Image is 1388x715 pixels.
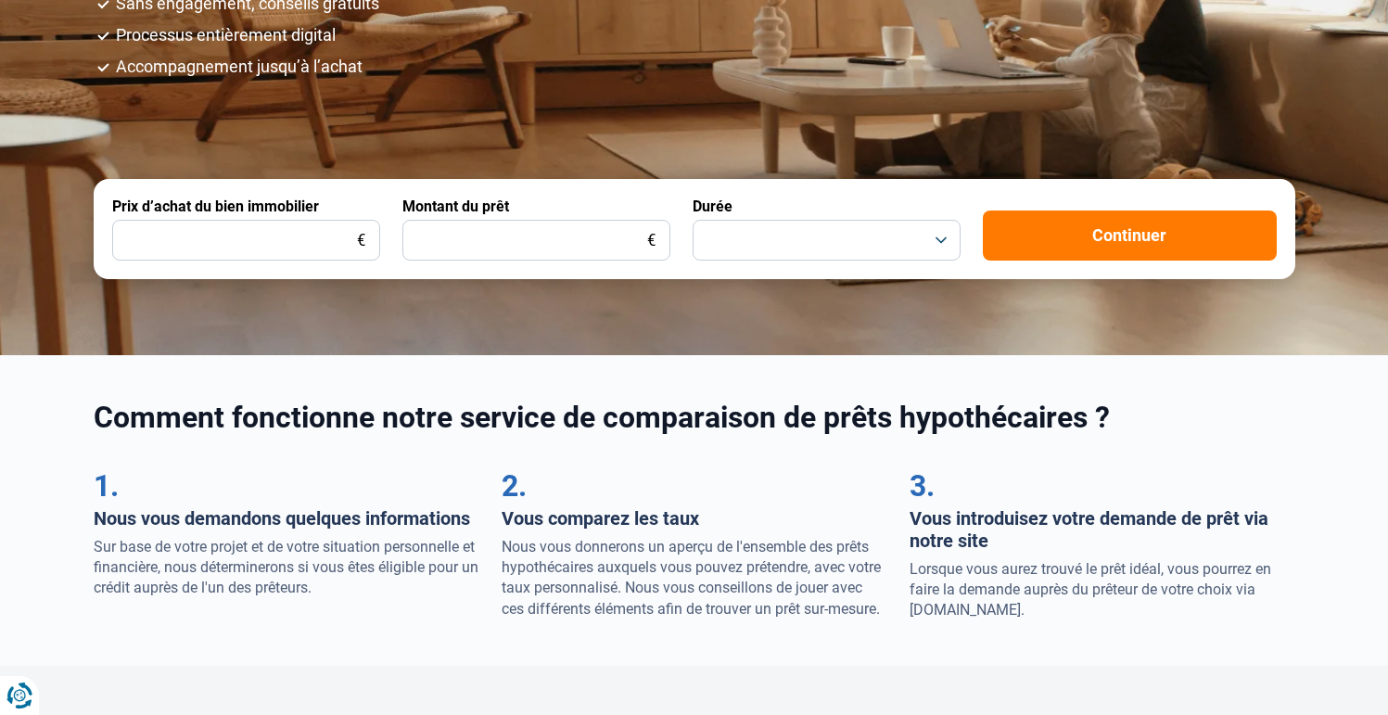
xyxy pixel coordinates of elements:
label: Montant du prêt [402,198,509,215]
span: € [357,233,365,249]
p: Lorsque vous aurez trouvé le prêt idéal, vous pourrez en faire la demande auprès du prêteur de vo... [910,559,1295,621]
button: Continuer [983,211,1277,261]
p: Sur base de votre projet et de votre situation personnelle et financière, nous déterminerons si v... [94,537,479,599]
h2: Comment fonctionne notre service de comparaison de prêts hypothécaires ? [94,400,1295,435]
label: Prix d’achat du bien immobilier [112,198,319,215]
h3: Vous comparez les taux [502,507,887,530]
h3: Vous introduisez votre demande de prêt via notre site [910,507,1295,552]
li: Processus entièrement digital [116,27,1295,44]
span: 1. [94,468,119,504]
span: 2. [502,468,527,504]
span: 3. [910,468,935,504]
li: Accompagnement jusqu’à l’achat [116,58,1295,75]
p: Nous vous donnerons un aperçu de l'ensemble des prêts hypothécaires auxquels vous pouvez prétendr... [502,537,887,620]
span: € [647,233,656,249]
h3: Nous vous demandons quelques informations [94,507,479,530]
label: Durée [693,198,732,215]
